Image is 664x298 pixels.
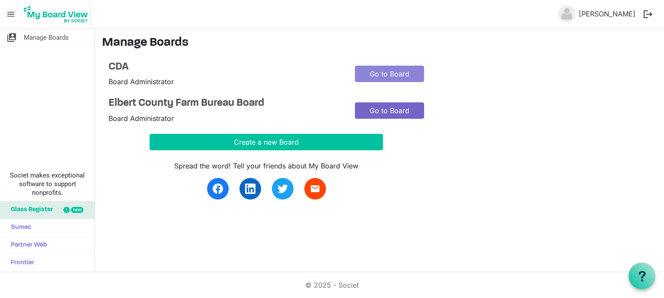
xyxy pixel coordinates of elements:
img: linkedin.svg [245,184,255,194]
a: Go to Board [355,102,424,119]
span: Frontier [6,254,34,272]
button: Create a new Board [150,134,383,150]
span: Manage Boards [24,29,69,46]
span: Partner Web [6,237,47,254]
a: Go to Board [355,66,424,82]
span: Sumac [6,219,31,236]
img: no-profile-picture.svg [558,5,575,22]
a: © 2025 - Societ [305,281,359,289]
span: Glass Register [6,201,53,219]
span: Societ makes exceptional software to support nonprofits. [4,171,91,197]
button: logout [639,5,657,23]
a: CDA [109,61,342,73]
div: new [71,207,83,213]
img: facebook.svg [213,184,223,194]
h3: Manage Boards [102,36,657,51]
a: [PERSON_NAME] [575,5,639,22]
img: My Board View Logo [21,3,91,25]
span: Board Administrator [109,77,174,86]
div: Spread the word! Tell your friends about My Board View [150,161,383,171]
span: Board Administrator [109,114,174,123]
span: switch_account [6,29,17,46]
span: menu [3,6,19,22]
img: twitter.svg [278,184,288,194]
a: email [304,178,326,200]
a: Elbert County Farm Bureau Board [109,97,342,110]
span: email [310,184,320,194]
a: My Board View Logo [21,3,94,25]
